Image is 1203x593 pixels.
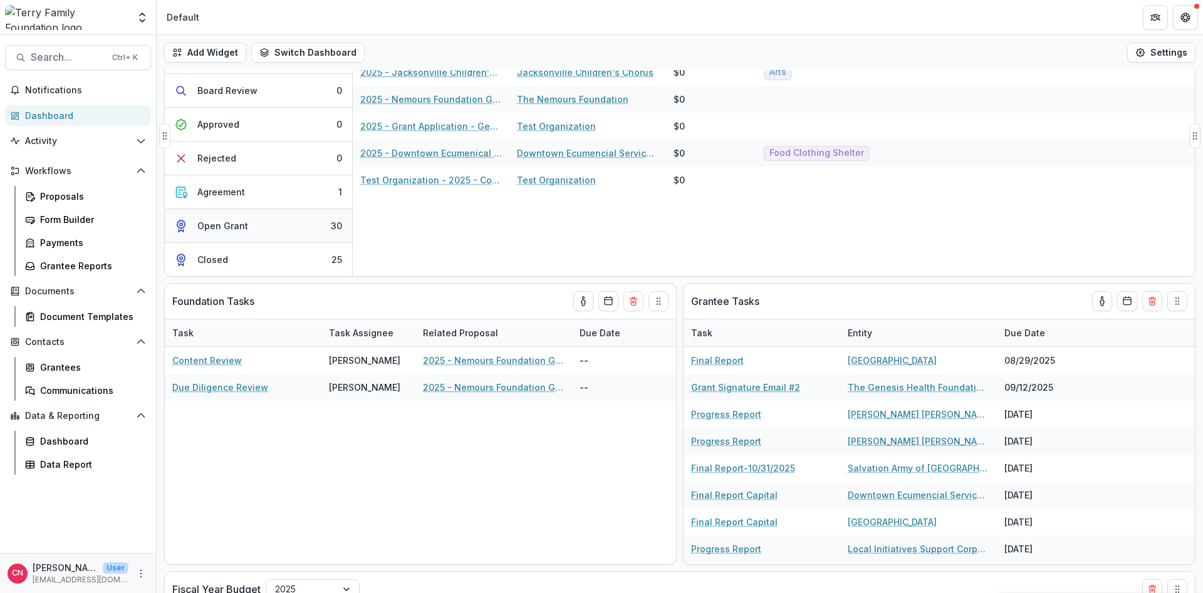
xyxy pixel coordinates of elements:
div: 0 [336,118,342,131]
div: [DATE] [997,535,1091,562]
span: Food Clothing Shelter [769,148,864,158]
div: Dashboard [25,109,141,122]
button: Calendar [598,291,618,311]
button: Settings [1127,43,1195,63]
div: $0 [674,93,685,106]
a: [PERSON_NAME] [PERSON_NAME] Fund Foundation [848,435,989,448]
button: Search... [5,45,151,70]
button: Open entity switcher [133,5,151,30]
button: Switch Dashboard [251,43,365,63]
span: Contacts [25,337,131,348]
div: Entity [840,326,880,339]
a: Form Builder [20,209,151,230]
div: Due Date [572,319,666,346]
button: Partners [1143,5,1168,30]
a: Final Report [691,354,744,367]
a: Progress Report [691,542,761,555]
button: Drag [648,291,669,311]
button: More [133,566,148,581]
div: Grantees [40,361,141,374]
a: Final Report Capital [691,488,778,502]
div: Communications [40,384,141,397]
div: $0 [674,147,685,160]
a: [GEOGRAPHIC_DATA] [848,354,937,367]
div: Ctrl + K [110,51,140,64]
div: Dashboard [40,435,141,448]
button: Closed25 [165,243,352,276]
div: -- [572,374,666,401]
span: Data & Reporting [25,411,131,421]
div: [DATE] [997,562,1091,589]
a: 2025 - Nemours Foundation Grant Application Form - Program or Project [423,354,565,367]
button: Open Workflows [5,161,151,181]
a: Grantee Reports [20,255,151,276]
button: Open Documents [5,281,151,301]
button: toggle-assigned-to-me [573,291,593,311]
div: Related Proposal [415,319,572,346]
a: Local Initiatives Support Corporation [848,542,989,555]
a: Proposals [20,186,151,207]
div: Board Review [197,84,258,97]
div: 09/12/2025 [997,374,1091,401]
button: Open Grant30 [165,209,352,243]
a: Final Report-10/31/2025 [691,462,795,475]
span: Arts [769,67,786,78]
div: Agreement [197,185,245,199]
button: Drag [159,123,170,148]
button: Rejected0 [165,142,352,175]
button: Board Review0 [165,74,352,108]
div: Proposals [40,190,141,203]
div: Carol Nieves [12,569,23,577]
div: Entity [840,319,997,346]
a: 2025 - Nemours Foundation Grant Application Form - Program or Project [423,381,565,394]
div: Related Proposal [415,326,506,339]
span: Notifications [25,85,146,96]
div: Form Builder [40,213,141,226]
button: Open Contacts [5,332,151,352]
div: Default [167,11,199,24]
a: Test Organization - 2025 - Communication Guidelines [360,173,502,187]
div: [DATE] [997,428,1091,455]
p: Grantee Tasks [691,294,759,309]
div: Due Date [997,319,1091,346]
div: Task [684,319,840,346]
a: Jacksonville Children's Chorus [517,66,654,79]
div: Approved [197,118,239,131]
a: Document Templates [20,306,151,327]
button: Add Widget [164,43,246,63]
div: -- [572,347,666,374]
a: [PERSON_NAME] [PERSON_NAME] Foundaton [848,408,989,421]
button: Delete card [1142,291,1162,311]
button: Get Help [1173,5,1198,30]
div: Payments [40,236,141,249]
div: Grantee Reports [40,259,141,272]
div: [DATE] [997,482,1091,508]
div: Due Date [997,326,1053,339]
div: [DATE] [997,508,1091,535]
button: Open Activity [5,131,151,151]
button: Delete card [623,291,643,311]
button: Approved0 [165,108,352,142]
div: $0 [674,66,685,79]
a: Due Diligence Review [172,381,268,394]
p: [PERSON_NAME] [33,561,98,574]
a: Payments [20,232,151,253]
div: 1 [338,185,342,199]
div: Data Report [40,458,141,471]
p: [EMAIL_ADDRESS][DOMAIN_NAME] [33,574,128,585]
a: Final Report Capital [691,515,778,529]
div: [DATE] [997,455,1091,482]
button: Calendar [1117,291,1137,311]
a: Progress Report [691,408,761,421]
p: Foundation Tasks [172,294,254,309]
p: User [103,562,128,574]
div: Task [165,326,201,339]
div: [PERSON_NAME] [329,381,400,394]
div: Task [684,326,720,339]
a: Grantees [20,357,151,378]
div: 0 [336,152,342,165]
a: The Genesis Health Foundation, Inc. [848,381,989,394]
span: Workflows [25,166,131,177]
